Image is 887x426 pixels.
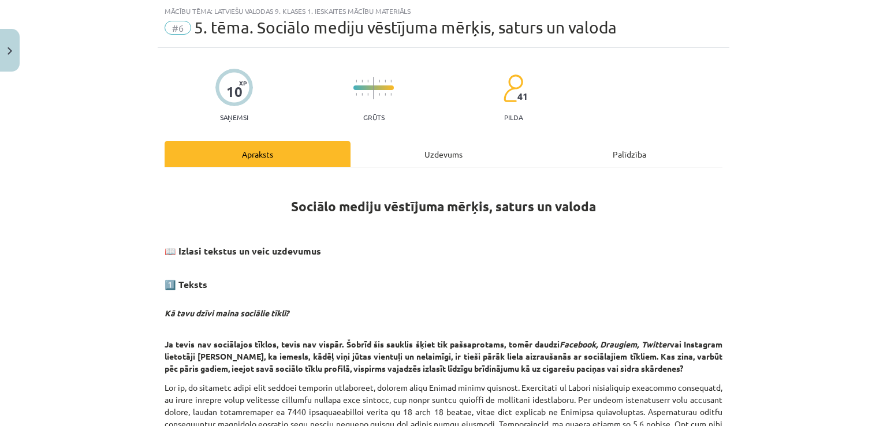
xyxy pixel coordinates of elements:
b: Ja tevis nav sociālajos tīklos, tevis nav vispār. Šobrīd šis sauklis šķiet tik pašsaprotams, tomē... [165,339,722,373]
img: icon-short-line-57e1e144782c952c97e751825c79c345078a6d821885a25fce030b3d8c18986b.svg [379,93,380,96]
em: Facebook, Draugiem, Twitter [560,339,670,349]
strong: Kā tavu dzīvi maina sociālie tīkli? [165,308,289,318]
img: icon-close-lesson-0947bae3869378f0d4975bcd49f059093ad1ed9edebbc8119c70593378902aed.svg [8,47,12,55]
span: 5. tēma. Sociālo mediju vēstījuma mērķis, saturs un valoda [194,18,617,37]
p: Grūts [363,113,385,121]
img: icon-short-line-57e1e144782c952c97e751825c79c345078a6d821885a25fce030b3d8c18986b.svg [361,80,363,83]
img: icon-short-line-57e1e144782c952c97e751825c79c345078a6d821885a25fce030b3d8c18986b.svg [390,80,392,83]
div: Mācību tēma: Latviešu valodas 9. klases 1. ieskaites mācību materiāls [165,7,722,15]
strong: Sociālo mediju vēstījuma mērķis, saturs un valoda [291,198,596,215]
p: pilda [504,113,523,121]
span: #6 [165,21,191,35]
span: XP [239,80,247,86]
img: icon-short-line-57e1e144782c952c97e751825c79c345078a6d821885a25fce030b3d8c18986b.svg [367,93,368,96]
img: icon-short-line-57e1e144782c952c97e751825c79c345078a6d821885a25fce030b3d8c18986b.svg [379,80,380,83]
div: Apraksts [165,141,351,167]
img: icon-short-line-57e1e144782c952c97e751825c79c345078a6d821885a25fce030b3d8c18986b.svg [385,80,386,83]
div: Uzdevums [351,141,536,167]
img: icon-short-line-57e1e144782c952c97e751825c79c345078a6d821885a25fce030b3d8c18986b.svg [361,93,363,96]
img: icon-short-line-57e1e144782c952c97e751825c79c345078a6d821885a25fce030b3d8c18986b.svg [367,80,368,83]
img: students-c634bb4e5e11cddfef0936a35e636f08e4e9abd3cc4e673bd6f9a4125e45ecb1.svg [503,74,523,103]
img: icon-short-line-57e1e144782c952c97e751825c79c345078a6d821885a25fce030b3d8c18986b.svg [356,93,357,96]
span: 41 [517,91,528,102]
p: Saņemsi [215,113,253,121]
img: icon-short-line-57e1e144782c952c97e751825c79c345078a6d821885a25fce030b3d8c18986b.svg [385,93,386,96]
img: icon-short-line-57e1e144782c952c97e751825c79c345078a6d821885a25fce030b3d8c18986b.svg [356,80,357,83]
img: icon-long-line-d9ea69661e0d244f92f715978eff75569469978d946b2353a9bb055b3ed8787d.svg [373,77,374,99]
img: icon-short-line-57e1e144782c952c97e751825c79c345078a6d821885a25fce030b3d8c18986b.svg [390,93,392,96]
strong: 📖 Izlasi tekstus un veic uzdevumus [165,245,321,257]
div: Palīdzība [536,141,722,167]
strong: 1️⃣ Teksts [165,278,207,290]
div: 10 [226,84,243,100]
